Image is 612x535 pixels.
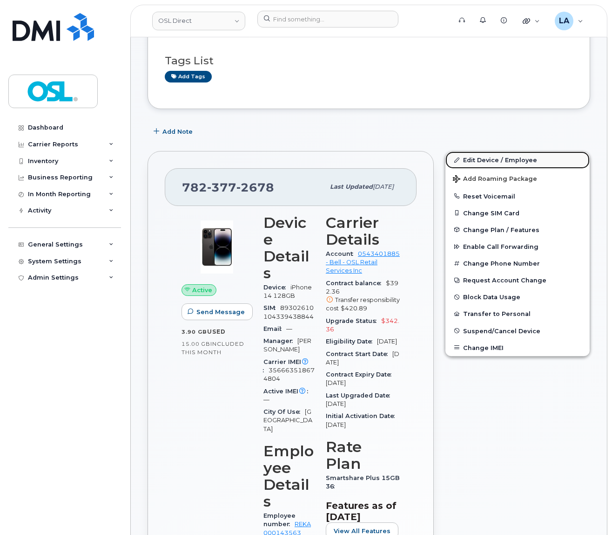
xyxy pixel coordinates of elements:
span: Transfer responsibility cost [326,296,400,312]
button: Add Note [148,123,201,140]
span: Last Upgraded Date [326,392,395,399]
span: $392.36 [326,280,400,313]
div: Lyndie Alimane [548,12,590,30]
span: [DATE] [326,400,346,407]
div: Quicklinks [516,12,546,30]
span: City Of Use [263,408,305,415]
button: Change SIM Card [445,205,590,221]
span: Send Message [196,308,245,316]
input: Find something... [257,11,398,27]
span: — [286,325,292,332]
span: Eligibility Date [326,338,377,345]
span: Enable Call Forwarding [463,243,538,250]
span: Device [263,284,290,291]
span: 15.00 GB [182,341,210,347]
span: 377 [207,180,236,194]
span: Add Note [162,127,193,136]
span: Change Plan / Features [463,226,539,233]
span: SIM [263,304,280,311]
span: Smartshare Plus 15GB 36 [326,474,400,490]
span: Last updated [330,183,373,190]
button: Send Message [182,303,253,320]
span: [DATE] [326,379,346,386]
button: Transfer to Personal [445,305,590,322]
span: Manager [263,337,297,344]
span: — [263,396,269,403]
button: Block Data Usage [445,288,590,305]
span: Active IMEI [263,388,313,395]
button: Change Plan / Features [445,221,590,238]
span: [DATE] [377,338,397,345]
span: Initial Activation Date [326,412,399,419]
span: Upgrade Status [326,317,381,324]
button: Enable Call Forwarding [445,238,590,255]
span: 89302610104339438844 [263,304,314,320]
span: 3.90 GB [182,329,207,335]
span: Suspend/Cancel Device [463,327,540,334]
h3: Employee Details [263,443,315,510]
span: [GEOGRAPHIC_DATA] [263,408,312,432]
button: Suspend/Cancel Device [445,322,590,339]
button: Change IMEI [445,339,590,356]
h3: Device Details [263,214,315,281]
h3: Tags List [165,55,573,67]
button: Add Roaming Package [445,169,590,188]
span: [DATE] [326,421,346,428]
h3: Rate Plan [326,439,400,472]
span: 2678 [236,180,274,194]
span: Carrier IMEI [263,358,310,374]
span: LA [559,15,569,27]
span: Contract Expiry Date [326,371,396,378]
span: Active [192,286,212,295]
a: Add tags [165,71,212,82]
span: Account [326,250,358,257]
span: included this month [182,340,244,356]
a: Edit Device / Employee [445,151,590,168]
span: $420.89 [341,305,367,312]
span: Add Roaming Package [453,175,537,184]
a: 0543401885 - Bell - OSL Retail Services Inc [326,250,400,274]
a: OSL Direct [152,12,245,30]
span: Email [263,325,286,332]
img: image20231002-3703462-njx0qo.jpeg [189,219,245,275]
span: 782 [182,180,274,194]
span: Employee number [263,512,296,528]
h3: Features as of [DATE] [326,500,400,522]
span: Contract Start Date [326,350,392,357]
button: Change Phone Number [445,255,590,272]
button: Request Account Change [445,272,590,288]
span: Contract balance [326,280,386,287]
span: 356663518674804 [263,367,315,382]
h3: Carrier Details [326,214,400,248]
span: used [207,328,226,335]
button: Reset Voicemail [445,188,590,205]
span: [DATE] [326,350,399,366]
span: [DATE] [373,183,394,190]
